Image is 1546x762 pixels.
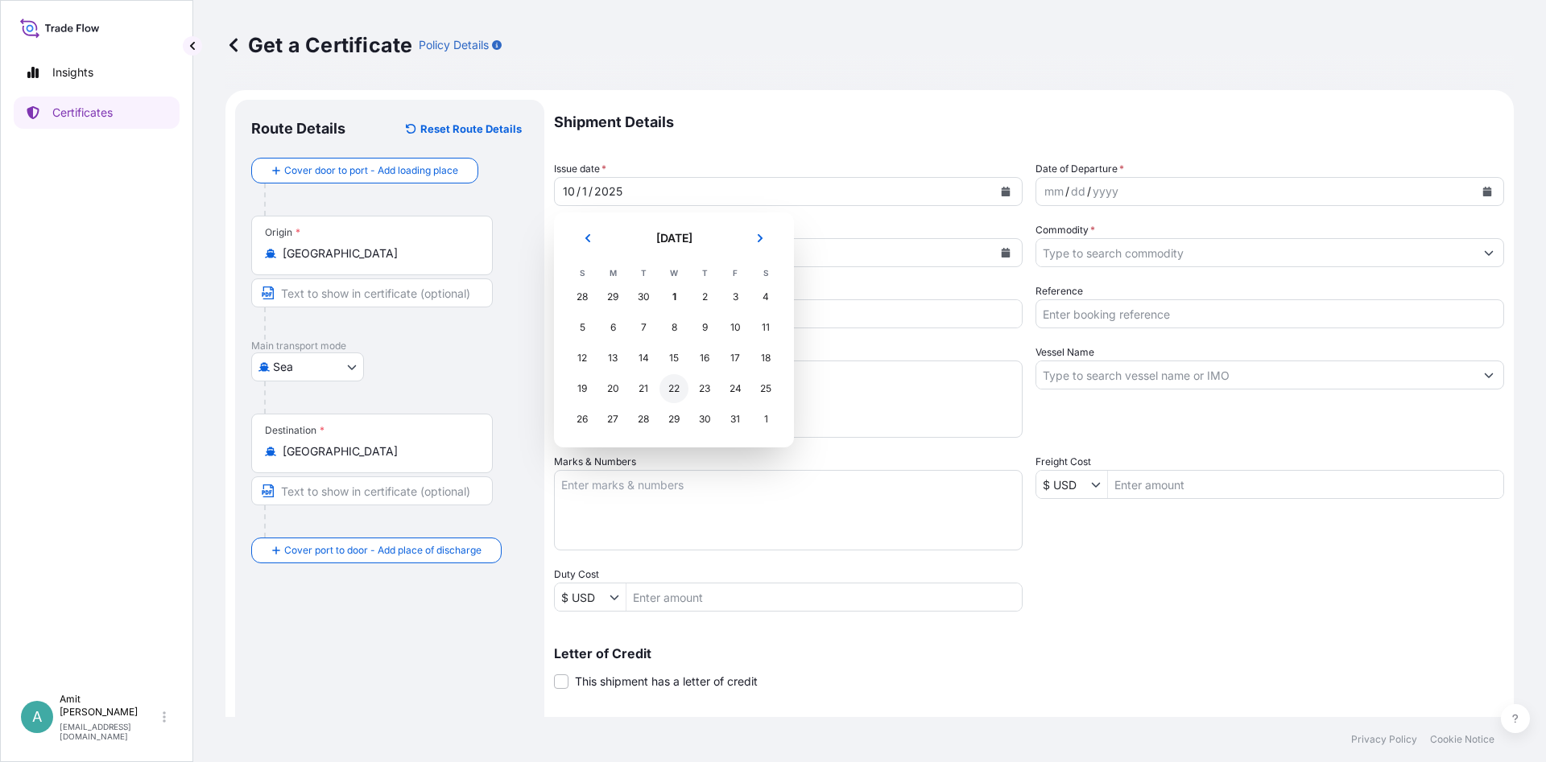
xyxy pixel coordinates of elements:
[751,374,780,403] div: Saturday, October 25, 2025
[721,405,750,434] div: Friday, October 31, 2025
[570,225,606,251] button: Previous
[598,313,627,342] div: Monday, October 6, 2025
[659,264,689,282] th: W
[568,282,597,311] div: Sunday, September 28, 2025
[720,264,750,282] th: F
[751,344,780,373] div: Saturday, October 18, 2025
[690,344,719,373] div: Thursday, October 16, 2025
[750,264,781,282] th: S
[567,225,781,435] div: October 2025
[629,405,658,434] div: Tuesday, October 28, 2025
[598,374,627,403] div: Monday, October 20, 2025
[597,264,628,282] th: M
[629,313,658,342] div: Tuesday, October 7, 2025
[690,374,719,403] div: Thursday, October 23, 2025
[689,264,720,282] th: T
[751,313,780,342] div: Saturday, October 11, 2025
[629,374,658,403] div: Tuesday, October 21, 2025
[721,374,750,403] div: Friday, October 24, 2025
[567,264,597,282] th: S
[659,344,688,373] div: Wednesday, October 15, 2025
[751,405,780,434] div: Saturday, November 1, 2025
[568,313,597,342] div: Sunday, October 5, 2025
[628,264,659,282] th: T
[721,282,750,311] div: Friday, October 3, 2025
[690,282,719,311] div: Thursday, October 2, 2025
[721,344,750,373] div: Friday, October 17, 2025
[598,405,627,434] div: Monday, October 27, 2025
[554,212,794,447] section: Calendar
[568,405,597,434] div: Sunday, October 26, 2025
[659,405,688,434] div: Wednesday, October 29, 2025
[598,282,627,311] div: Monday, September 29, 2025
[659,374,688,403] div: Wednesday, October 22, 2025
[225,32,412,58] p: Get a Certificate
[615,230,733,246] h2: [DATE]
[598,344,627,373] div: Monday, October 13, 2025
[721,313,750,342] div: Friday, October 10, 2025
[568,374,597,403] div: Sunday, October 19, 2025
[629,344,658,373] div: Tuesday, October 14, 2025
[419,37,489,53] p: Policy Details
[629,282,658,311] div: Tuesday, September 30, 2025
[567,264,781,435] table: October 2025
[751,282,780,311] div: Saturday, October 4, 2025
[742,225,778,251] button: Next
[690,313,719,342] div: Thursday, October 9, 2025
[568,344,597,373] div: Sunday, October 12, 2025
[690,405,719,434] div: Thursday, October 30, 2025
[659,313,688,342] div: Wednesday, October 8, 2025
[659,282,688,311] div: Today, Wednesday, October 1, 2025 selected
